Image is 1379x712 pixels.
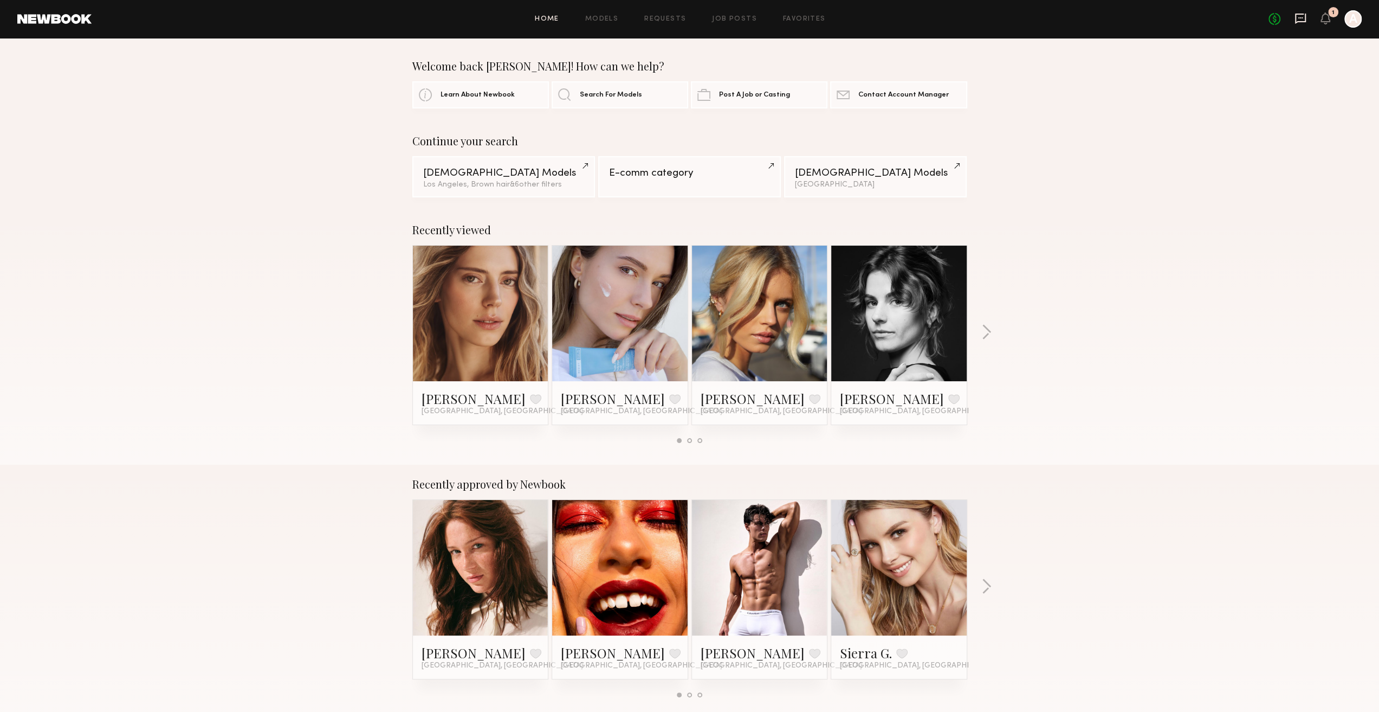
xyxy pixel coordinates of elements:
[840,644,892,662] a: Sierra G.
[552,81,688,108] a: Search For Models
[644,16,686,23] a: Requests
[784,156,967,197] a: [DEMOGRAPHIC_DATA] Models[GEOGRAPHIC_DATA]
[535,16,559,23] a: Home
[441,92,515,99] span: Learn About Newbook
[422,644,526,662] a: [PERSON_NAME]
[412,478,967,491] div: Recently approved by Newbook
[422,390,526,407] a: [PERSON_NAME]
[840,407,1001,416] span: [GEOGRAPHIC_DATA], [GEOGRAPHIC_DATA]
[712,16,757,23] a: Job Posts
[561,662,722,670] span: [GEOGRAPHIC_DATA], [GEOGRAPHIC_DATA]
[423,168,584,178] div: [DEMOGRAPHIC_DATA] Models
[510,181,562,188] span: & 6 other filter s
[412,156,595,197] a: [DEMOGRAPHIC_DATA] ModelsLos Angeles, Brown hair&6other filters
[412,134,967,147] div: Continue your search
[840,662,1001,670] span: [GEOGRAPHIC_DATA], [GEOGRAPHIC_DATA]
[561,390,665,407] a: [PERSON_NAME]
[585,16,618,23] a: Models
[412,223,967,236] div: Recently viewed
[1332,10,1335,16] div: 1
[412,60,967,73] div: Welcome back [PERSON_NAME]! How can we help?
[598,156,781,197] a: E-comm category
[701,644,805,662] a: [PERSON_NAME]
[423,181,584,189] div: Los Angeles, Brown hair
[701,407,862,416] span: [GEOGRAPHIC_DATA], [GEOGRAPHIC_DATA]
[609,168,770,178] div: E-comm category
[422,407,583,416] span: [GEOGRAPHIC_DATA], [GEOGRAPHIC_DATA]
[719,92,790,99] span: Post A Job or Casting
[701,662,862,670] span: [GEOGRAPHIC_DATA], [GEOGRAPHIC_DATA]
[691,81,827,108] a: Post A Job or Casting
[561,644,665,662] a: [PERSON_NAME]
[830,81,967,108] a: Contact Account Manager
[795,181,956,189] div: [GEOGRAPHIC_DATA]
[840,390,944,407] a: [PERSON_NAME]
[412,81,549,108] a: Learn About Newbook
[561,407,722,416] span: [GEOGRAPHIC_DATA], [GEOGRAPHIC_DATA]
[580,92,642,99] span: Search For Models
[783,16,826,23] a: Favorites
[701,390,805,407] a: [PERSON_NAME]
[858,92,949,99] span: Contact Account Manager
[422,662,583,670] span: [GEOGRAPHIC_DATA], [GEOGRAPHIC_DATA]
[795,168,956,178] div: [DEMOGRAPHIC_DATA] Models
[1344,10,1362,28] a: A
